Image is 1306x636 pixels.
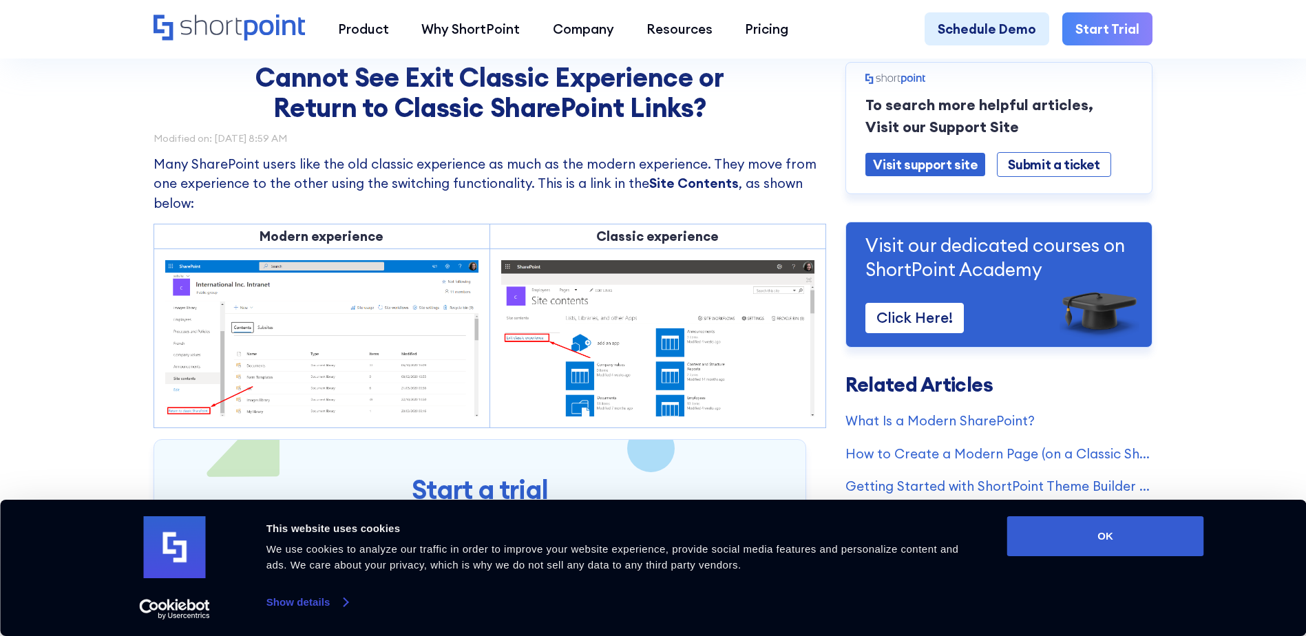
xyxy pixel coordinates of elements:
[187,473,773,507] h3: Start a trial
[536,12,630,45] a: Company
[1062,12,1152,45] a: Start Trial
[144,516,206,578] img: logo
[865,94,1133,138] p: To search more helpful articles, Visit our Support Site
[997,152,1110,178] a: Submit a ticket
[845,476,1152,496] a: Getting Started with ShortPoint Theme Builder - Classic SharePoint Sites (Part 1)
[845,375,1152,394] h3: Related Articles
[266,543,959,571] span: We use cookies to analyze our traffic in order to improve your website experience, provide social...
[646,19,713,39] div: Resources
[553,19,614,39] div: Company
[865,153,985,177] a: Visit support site
[1007,516,1204,556] button: OK
[154,14,306,43] a: Home
[266,592,348,613] a: Show details
[845,411,1152,430] a: What Is a Modern SharePoint?
[630,12,728,45] a: Resources
[114,599,235,619] a: Usercentrics Cookiebot - opens in a new window
[925,12,1049,45] a: Schedule Demo
[338,19,389,39] div: Product
[231,62,748,123] h1: Cannot See Exit Classic Experience or Return to Classic SharePoint Links?
[865,303,964,332] a: Click Here!
[729,12,805,45] a: Pricing
[406,12,536,45] a: Why ShortPoint
[421,19,520,39] div: Why ShortPoint
[260,228,383,244] strong: Modern experience
[154,154,826,213] p: Many SharePoint users like the old classic experience as much as the modern experience. They move...
[745,19,788,39] div: Pricing
[266,520,976,537] div: This website uses cookies
[596,228,719,244] strong: Classic experience
[865,233,1133,281] p: Visit our dedicated courses on ShortPoint Academy
[154,134,826,143] div: Modified on: [DATE] 8:59 AM
[322,12,405,45] a: Product
[649,175,739,191] strong: Site Contents
[845,444,1152,463] a: How to Create a Modern Page (on a Classic SharePoint Site)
